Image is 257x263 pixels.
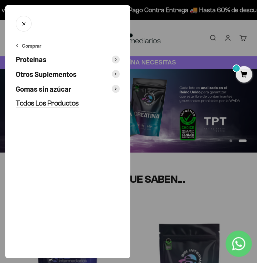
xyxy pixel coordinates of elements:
a: 0 [236,71,252,79]
mark: 0 [232,64,240,72]
button: Comprar [16,42,41,49]
button: Cerrar [16,16,32,32]
span: Proteínas [16,55,46,64]
span: Otros Suplementos [16,69,77,79]
button: Proteínas [16,55,120,64]
button: Otros Suplementos [16,69,120,79]
span: Gomas sin azúcar [16,84,71,94]
a: Todos Los Productos [16,99,120,108]
button: Gomas sin azúcar [16,84,120,94]
span: Todos Los Productos [16,99,79,107]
